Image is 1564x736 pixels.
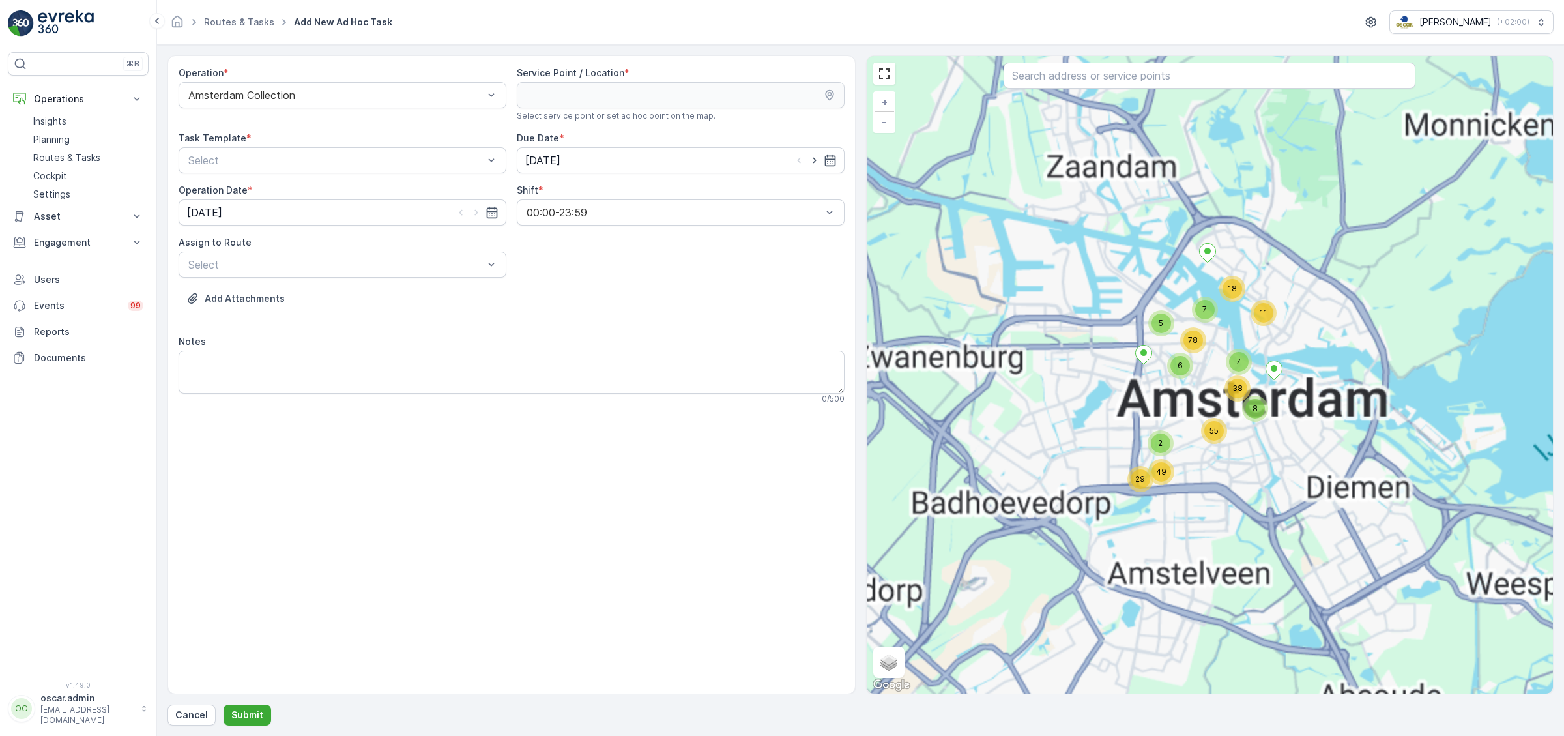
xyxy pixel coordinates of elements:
[179,288,293,309] button: Upload File
[517,67,624,78] label: Service Point / Location
[179,336,206,347] label: Notes
[179,199,506,226] input: dd/mm/yyyy
[33,151,100,164] p: Routes & Tasks
[175,709,208,722] p: Cancel
[1148,430,1174,456] div: 2
[40,705,134,726] p: [EMAIL_ADDRESS][DOMAIN_NAME]
[1178,361,1183,370] span: 6
[1419,16,1492,29] p: [PERSON_NAME]
[204,16,274,27] a: Routes & Tasks
[291,16,395,29] span: Add New Ad Hoc Task
[870,677,913,694] a: Open this area in Google Maps (opens a new window)
[1158,438,1163,448] span: 2
[517,111,716,121] span: Select service point or set ad hoc point on the map.
[1202,304,1207,314] span: 7
[1497,17,1529,27] p: ( +02:00 )
[1148,310,1174,336] div: 5
[8,229,149,256] button: Engagement
[188,257,484,272] p: Select
[1148,459,1174,485] div: 49
[28,130,149,149] a: Planning
[33,133,70,146] p: Planning
[40,692,134,705] p: oscar.admin
[1253,404,1258,413] span: 8
[1135,474,1145,484] span: 29
[34,236,123,249] p: Engagement
[1242,396,1268,422] div: 8
[28,167,149,185] a: Cockpit
[1201,418,1227,444] div: 55
[1226,349,1252,375] div: 7
[8,267,149,293] a: Users
[1004,63,1415,89] input: Search address or service points
[1192,297,1218,323] div: 7
[1167,353,1193,379] div: 6
[167,705,216,726] button: Cancel
[28,112,149,130] a: Insights
[179,67,224,78] label: Operation
[517,184,538,196] label: Shift
[8,681,149,689] span: v 1.49.0
[881,116,888,127] span: −
[875,64,894,83] a: View Fullscreen
[38,10,94,37] img: logo_light-DOdMpM7g.png
[126,59,139,69] p: ⌘B
[34,299,120,312] p: Events
[8,86,149,112] button: Operations
[8,345,149,371] a: Documents
[1156,467,1166,477] span: 49
[1251,300,1277,326] div: 11
[33,169,67,183] p: Cockpit
[1389,10,1554,34] button: [PERSON_NAME](+02:00)
[1395,15,1414,29] img: basis-logo_rgb2x.png
[517,147,845,173] input: dd/mm/yyyy
[1224,375,1251,402] div: 38
[205,292,285,305] p: Add Attachments
[231,709,263,722] p: Submit
[34,351,143,364] p: Documents
[8,319,149,345] a: Reports
[875,93,894,112] a: Zoom In
[1232,383,1243,393] span: 38
[822,394,845,404] p: 0 / 500
[882,96,888,108] span: +
[34,273,143,286] p: Users
[11,698,32,719] div: OO
[1260,308,1267,317] span: 11
[8,293,149,319] a: Events99
[1127,466,1153,492] div: 29
[28,149,149,167] a: Routes & Tasks
[1159,318,1163,328] span: 5
[188,153,484,168] p: Select
[8,10,34,37] img: logo
[875,648,903,677] a: Layers
[8,692,149,726] button: OOoscar.admin[EMAIL_ADDRESS][DOMAIN_NAME]
[179,237,252,248] label: Assign to Route
[875,112,894,132] a: Zoom Out
[1236,357,1241,366] span: 7
[224,705,271,726] button: Submit
[1209,426,1219,435] span: 55
[179,132,246,143] label: Task Template
[517,132,559,143] label: Due Date
[130,301,141,311] p: 99
[1219,276,1245,302] div: 18
[179,184,248,196] label: Operation Date
[33,115,66,128] p: Insights
[34,210,123,223] p: Asset
[33,188,70,201] p: Settings
[1228,284,1237,293] span: 18
[34,93,123,106] p: Operations
[34,325,143,338] p: Reports
[1180,327,1206,353] div: 78
[870,677,913,694] img: Google
[1188,335,1198,345] span: 78
[28,185,149,203] a: Settings
[170,20,184,31] a: Homepage
[8,203,149,229] button: Asset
